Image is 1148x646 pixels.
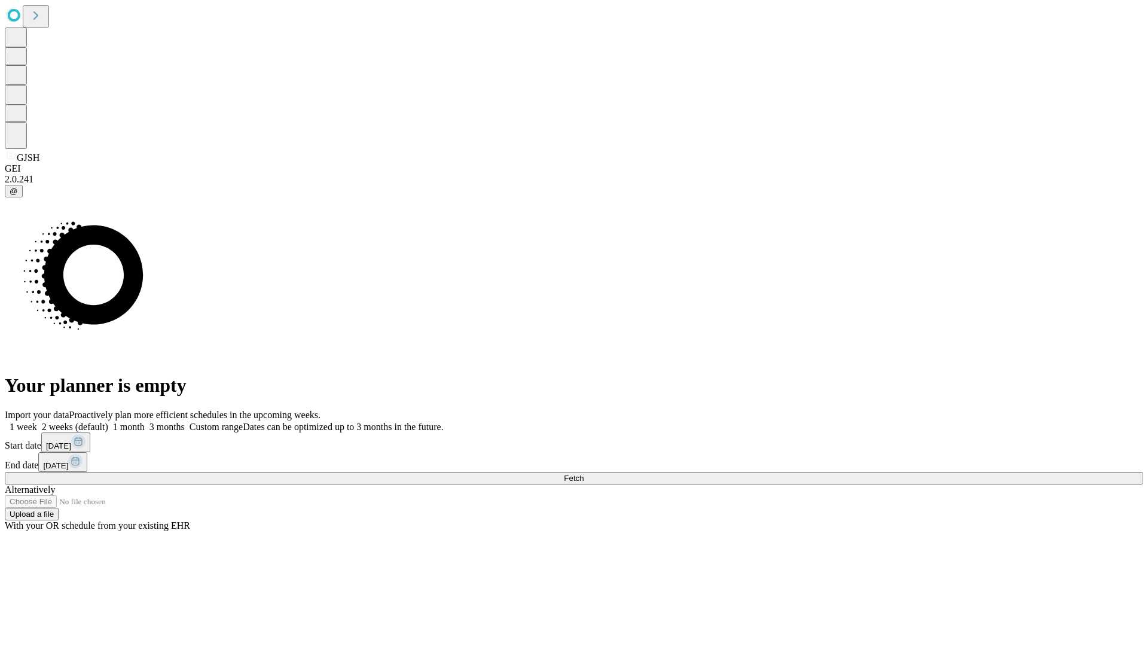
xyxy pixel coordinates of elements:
div: Start date [5,432,1143,452]
span: 1 month [113,422,145,432]
button: [DATE] [41,432,90,452]
span: 2 weeks (default) [42,422,108,432]
button: @ [5,185,23,197]
span: 1 week [10,422,37,432]
span: @ [10,187,18,196]
button: Fetch [5,472,1143,484]
span: With your OR schedule from your existing EHR [5,520,190,531]
span: GJSH [17,153,39,163]
span: 3 months [149,422,185,432]
button: [DATE] [38,452,87,472]
span: Fetch [564,474,584,483]
button: Upload a file [5,508,59,520]
span: [DATE] [43,461,68,470]
h1: Your planner is empty [5,374,1143,397]
div: End date [5,452,1143,472]
span: Custom range [190,422,243,432]
span: [DATE] [46,441,71,450]
div: GEI [5,163,1143,174]
span: Import your data [5,410,69,420]
span: Alternatively [5,484,55,495]
span: Proactively plan more efficient schedules in the upcoming weeks. [69,410,320,420]
div: 2.0.241 [5,174,1143,185]
span: Dates can be optimized up to 3 months in the future. [243,422,443,432]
